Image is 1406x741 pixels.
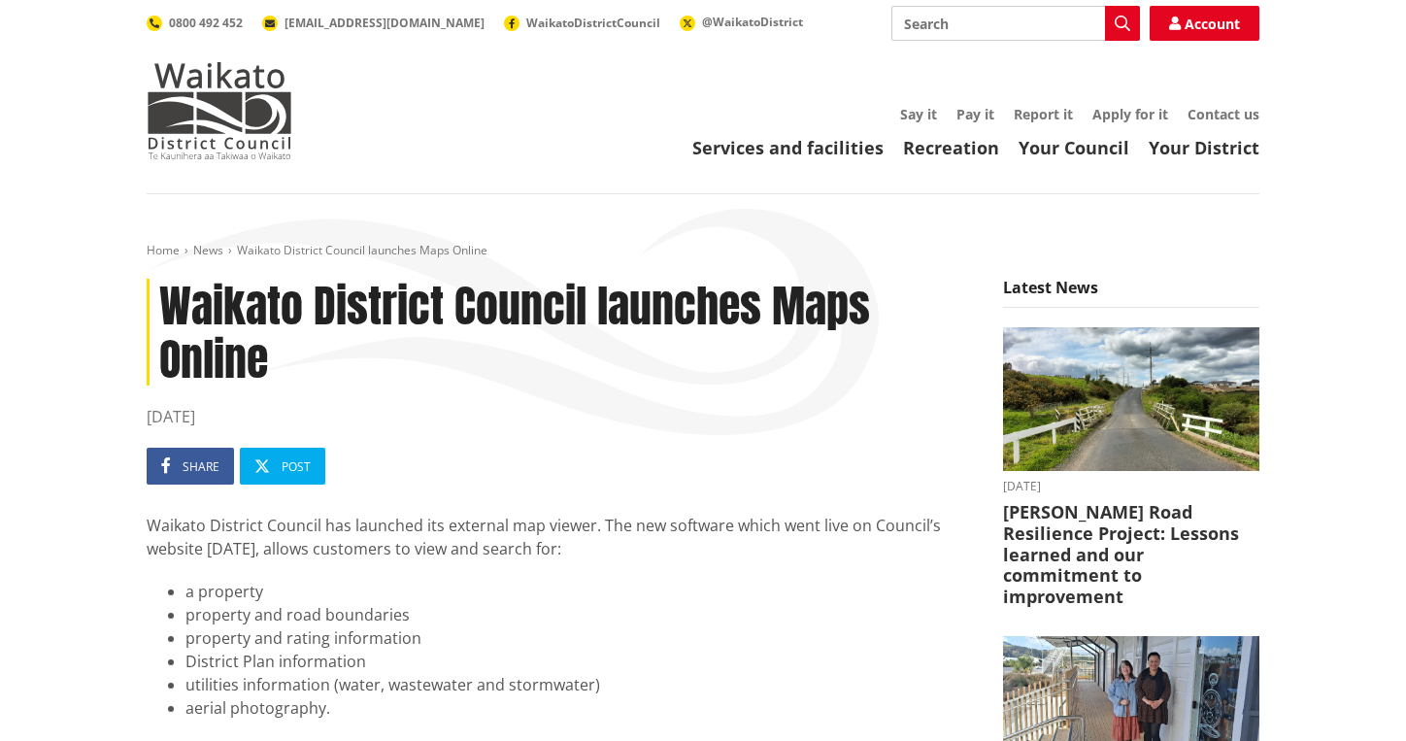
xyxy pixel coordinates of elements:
a: Post [240,448,325,485]
nav: breadcrumb [147,243,1259,259]
img: Waikato District Council - Te Kaunihera aa Takiwaa o Waikato [147,62,292,159]
a: [DATE] [PERSON_NAME] Road Resilience Project: Lessons learned and our commitment to improvement [1003,327,1259,607]
a: @WaikatoDistrict [680,14,803,30]
input: Search input [891,6,1140,41]
h3: [PERSON_NAME] Road Resilience Project: Lessons learned and our commitment to improvement [1003,502,1259,607]
span: @WaikatoDistrict [702,14,803,30]
p: Waikato District Council has launched its external map viewer. The new software which went live o... [147,514,974,560]
a: WaikatoDistrictCouncil [504,15,660,31]
a: [EMAIL_ADDRESS][DOMAIN_NAME] [262,15,485,31]
h1: Waikato District Council launches Maps Online [147,279,974,386]
span: Waikato District Council launches Maps Online [237,242,487,258]
a: Your District [1149,136,1259,159]
a: 0800 492 452 [147,15,243,31]
time: [DATE] [1003,481,1259,492]
a: Services and facilities [692,136,884,159]
li: property and rating information [185,626,974,650]
li: property and road boundaries [185,603,974,626]
img: PR-21222 Huia Road Relience Munro Road Bridge [1003,327,1259,472]
a: Share [147,448,234,485]
a: Account [1150,6,1259,41]
a: Recreation [903,136,999,159]
span: [EMAIL_ADDRESS][DOMAIN_NAME] [285,15,485,31]
a: Pay it [956,105,994,123]
li: utilities information (water, wastewater and stormwater) [185,673,974,696]
span: Post [282,458,311,475]
li: a property [185,580,974,603]
span: Share [183,458,219,475]
a: Say it [900,105,937,123]
a: Report it [1014,105,1073,123]
li: District Plan information [185,650,974,673]
a: Contact us [1188,105,1259,123]
span: 0800 492 452 [169,15,243,31]
time: [DATE] [147,405,974,428]
a: Apply for it [1092,105,1168,123]
a: Your Council [1019,136,1129,159]
h5: Latest News [1003,279,1259,308]
a: Home [147,242,180,258]
span: WaikatoDistrictCouncil [526,15,660,31]
a: News [193,242,223,258]
li: aerial photography. [185,696,974,720]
